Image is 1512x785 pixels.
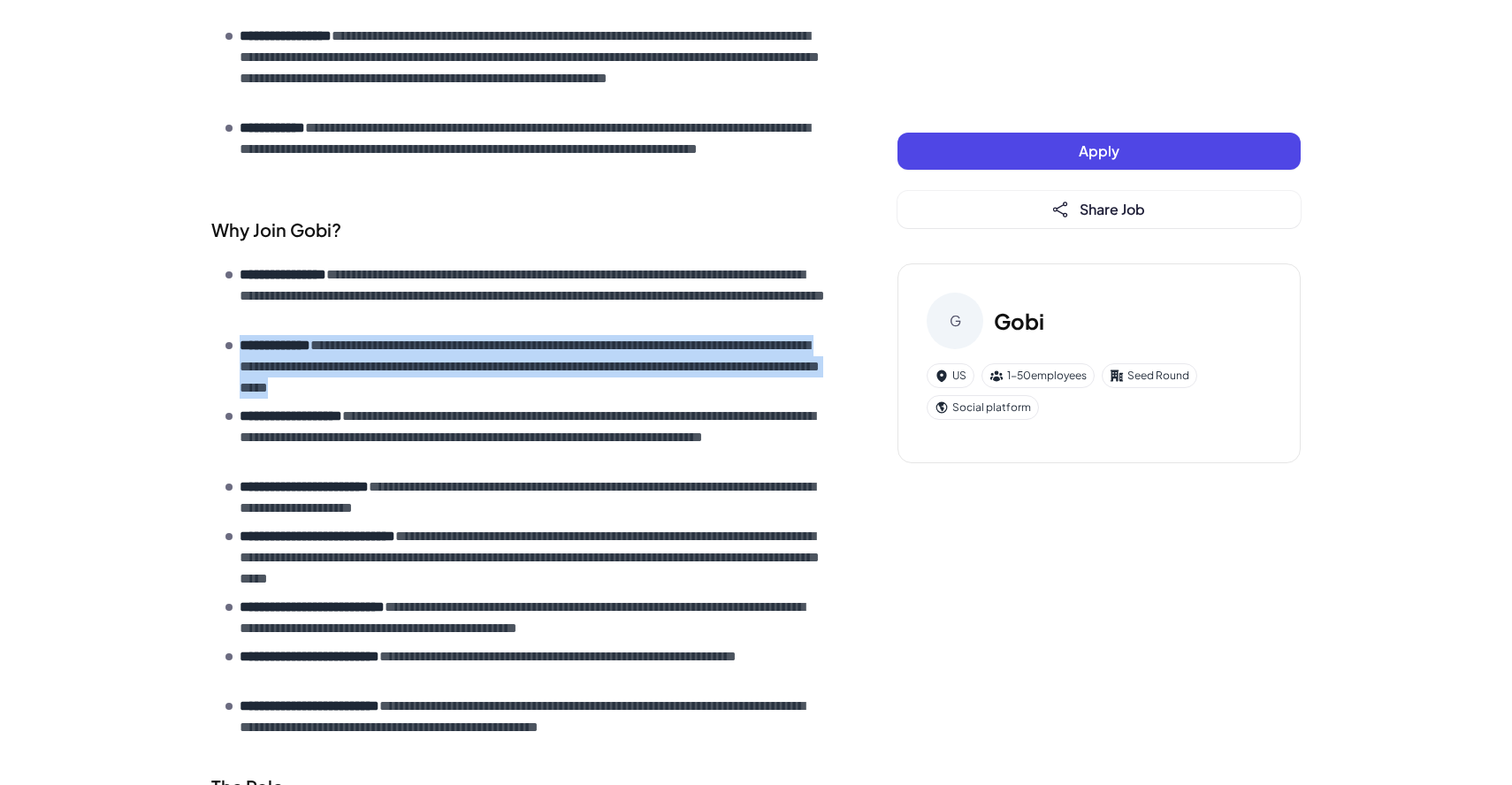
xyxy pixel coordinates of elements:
[927,395,1039,420] div: Social platform
[927,293,983,349] div: G
[897,133,1301,170] button: Apply
[1102,363,1197,388] div: Seed Round
[981,363,1095,388] div: 1-50 employees
[994,305,1044,337] h3: Gobi
[1080,200,1145,218] span: Share Job
[1079,141,1119,160] span: Apply
[897,191,1301,228] button: Share Job
[211,217,827,243] div: Why Join Gobi?
[927,363,974,388] div: US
